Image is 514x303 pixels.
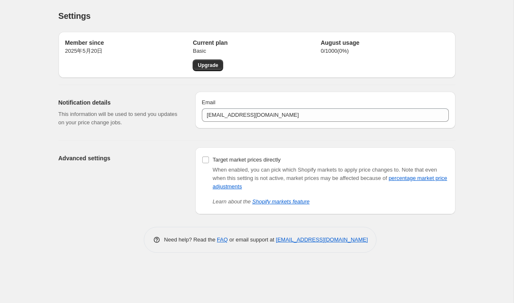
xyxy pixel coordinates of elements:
h2: Member since [65,39,193,47]
h2: Current plan [193,39,321,47]
h2: Notification details [59,98,182,107]
span: Note that even when this setting is not active, market prices may be affected because of [213,167,447,190]
span: or email support at [228,236,276,243]
p: Basic [193,47,321,55]
span: Email [202,99,216,105]
span: Settings [59,11,91,21]
h2: Advanced settings [59,154,182,162]
p: 0 / 1000 ( 0 %) [321,47,448,55]
span: Need help? Read the [164,236,217,243]
span: When enabled, you can pick which Shopify markets to apply price changes to. [213,167,400,173]
span: Target market prices directly [213,157,281,163]
i: Learn about the [213,198,310,205]
a: [EMAIL_ADDRESS][DOMAIN_NAME] [276,236,368,243]
a: Upgrade [193,59,223,71]
a: Shopify markets feature [252,198,310,205]
p: This information will be used to send you updates on your price change jobs. [59,110,182,127]
a: FAQ [217,236,228,243]
p: 2025年5月20日 [65,47,193,55]
h2: August usage [321,39,448,47]
span: Upgrade [198,62,218,69]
